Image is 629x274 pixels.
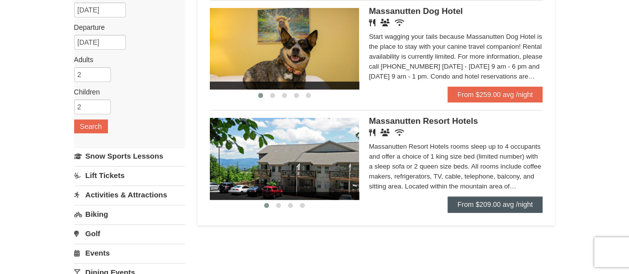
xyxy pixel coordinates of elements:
[74,166,185,184] a: Lift Tickets
[380,129,390,136] i: Banquet Facilities
[74,55,178,65] label: Adults
[369,19,375,26] i: Restaurant
[74,185,185,204] a: Activities & Attractions
[448,87,543,102] a: From $259.00 avg /night
[369,6,463,16] span: Massanutten Dog Hotel
[448,196,543,212] a: From $209.00 avg /night
[74,147,185,165] a: Snow Sports Lessons
[74,87,178,97] label: Children
[369,129,375,136] i: Restaurant
[74,119,108,133] button: Search
[74,244,185,262] a: Events
[74,205,185,223] a: Biking
[74,224,185,243] a: Golf
[395,19,404,26] i: Wireless Internet (free)
[369,142,543,191] div: Massanutten Resort Hotels rooms sleep up to 4 occupants and offer a choice of 1 king size bed (li...
[395,129,404,136] i: Wireless Internet (free)
[369,32,543,82] div: Start wagging your tails because Massanutten Dog Hotel is the place to stay with your canine trav...
[74,22,178,32] label: Departure
[380,19,390,26] i: Banquet Facilities
[369,116,478,126] span: Massanutten Resort Hotels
